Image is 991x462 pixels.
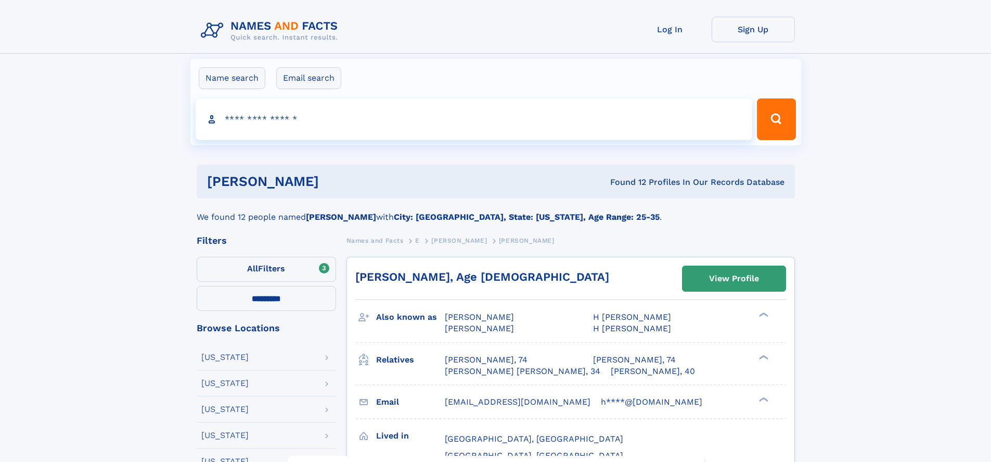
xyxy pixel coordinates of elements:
[201,353,249,361] div: [US_STATE]
[415,237,420,244] span: E
[593,312,671,322] span: H [PERSON_NAME]
[445,366,600,377] a: [PERSON_NAME] [PERSON_NAME], 34
[709,267,759,291] div: View Profile
[445,323,514,333] span: [PERSON_NAME]
[431,234,487,247] a: [PERSON_NAME]
[431,237,487,244] span: [PERSON_NAME]
[394,212,660,222] b: City: [GEOGRAPHIC_DATA], State: [US_STATE], Age Range: 25-35
[628,17,712,42] a: Log In
[499,237,555,244] span: [PERSON_NAME]
[756,396,769,403] div: ❯
[376,308,445,326] h3: Also known as
[376,351,445,369] h3: Relatives
[683,266,786,291] a: View Profile
[445,451,623,460] span: [GEOGRAPHIC_DATA], [GEOGRAPHIC_DATA]
[197,236,336,245] div: Filters
[757,98,795,140] button: Search Button
[376,393,445,411] h3: Email
[201,431,249,440] div: [US_STATE]
[306,212,376,222] b: [PERSON_NAME]
[199,67,265,89] label: Name search
[201,379,249,388] div: [US_STATE]
[593,323,671,333] span: H [PERSON_NAME]
[276,67,341,89] label: Email search
[197,198,795,223] div: We found 12 people named with .
[355,270,609,283] a: [PERSON_NAME], Age [DEMOGRAPHIC_DATA]
[465,177,784,188] div: Found 12 Profiles In Our Records Database
[415,234,420,247] a: E
[196,98,753,140] input: search input
[247,264,258,273] span: All
[593,354,676,366] a: [PERSON_NAME], 74
[756,311,769,318] div: ❯
[611,366,695,377] a: [PERSON_NAME], 40
[346,234,404,247] a: Names and Facts
[756,354,769,360] div: ❯
[197,17,346,45] img: Logo Names and Facts
[445,434,623,444] span: [GEOGRAPHIC_DATA], [GEOGRAPHIC_DATA]
[207,175,465,188] h1: [PERSON_NAME]
[201,405,249,414] div: [US_STATE]
[445,354,527,366] a: [PERSON_NAME], 74
[197,257,336,282] label: Filters
[445,397,590,407] span: [EMAIL_ADDRESS][DOMAIN_NAME]
[376,427,445,445] h3: Lived in
[712,17,795,42] a: Sign Up
[445,312,514,322] span: [PERSON_NAME]
[197,323,336,333] div: Browse Locations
